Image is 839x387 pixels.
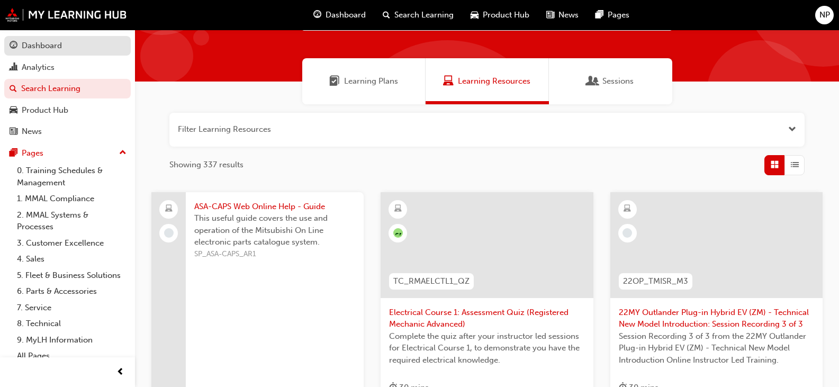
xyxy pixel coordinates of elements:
a: guage-iconDashboard [305,4,374,26]
span: learningRecordVerb_NONE-icon [623,228,632,238]
a: 5. Fleet & Business Solutions [13,267,131,284]
span: TC_RMAELCTL1_QZ [393,275,470,287]
button: Open the filter [788,123,796,136]
span: up-icon [119,146,127,160]
a: pages-iconPages [587,4,638,26]
a: 6. Parts & Accessories [13,283,131,300]
span: pages-icon [10,149,17,158]
a: 2. MMAL Systems & Processes [13,207,131,235]
a: Search Learning [4,79,131,98]
a: search-iconSearch Learning [374,4,462,26]
span: search-icon [383,8,390,22]
a: Analytics [4,58,131,77]
div: Analytics [22,61,55,74]
span: Product Hub [483,9,529,21]
span: SP_ASA-CAPS_AR1 [194,248,355,260]
div: News [22,125,42,138]
span: 22MY Outlander Plug-in Hybrid EV (ZM) - Technical New Model Introduction: Session Recording 3 of 3 [619,307,814,330]
span: Learning Plans [344,75,398,87]
a: 0. Training Schedules & Management [13,163,131,191]
span: guage-icon [313,8,321,22]
div: Pages [22,147,43,159]
button: DashboardAnalyticsSearch LearningProduct HubNews [4,34,131,143]
span: news-icon [10,127,17,137]
a: Product Hub [4,101,131,120]
span: Session Recording 3 of 3 from the 22MY Outlander Plug-in Hybrid EV (ZM) - Technical New Model Int... [619,330,814,366]
a: Dashboard [4,36,131,56]
span: news-icon [546,8,554,22]
span: car-icon [471,8,479,22]
a: 8. Technical [13,316,131,332]
span: pages-icon [596,8,603,22]
a: 4. Sales [13,251,131,267]
span: null-icon [393,228,403,238]
a: 9. MyLH Information [13,332,131,348]
span: NP [819,9,830,21]
span: List [791,159,799,171]
span: Sessions [602,75,634,87]
span: 22OP_TMISR_M3 [623,275,688,287]
a: News [4,122,131,141]
span: search-icon [10,84,17,94]
img: mmal [5,8,127,22]
a: Learning ResourcesLearning Resources [426,58,549,104]
span: ASA-CAPS Web Online Help - Guide [194,201,355,213]
a: 1. MMAL Compliance [13,191,131,207]
span: Sessions [588,75,598,87]
span: News [558,9,579,21]
span: Learning Plans [329,75,340,87]
a: All Pages [13,348,131,364]
span: Learning Resources [458,75,530,87]
span: Pages [608,9,629,21]
a: SessionsSessions [549,58,672,104]
span: Electrical Course 1: Assessment Quiz (Registered Mechanic Advanced) [389,307,584,330]
span: learningRecordVerb_NONE-icon [164,228,174,238]
span: guage-icon [10,41,17,51]
div: Dashboard [22,40,62,52]
a: news-iconNews [538,4,587,26]
button: Pages [4,143,131,163]
span: Learning Resources [443,75,454,87]
span: Complete the quiz after your instructor led sessions for Electrical Course 1, to demonstrate you ... [389,330,584,366]
span: Grid [771,159,779,171]
span: Showing 337 results [169,159,243,171]
a: car-iconProduct Hub [462,4,538,26]
span: car-icon [10,106,17,115]
span: prev-icon [116,366,124,379]
span: learningResourceType_ELEARNING-icon [394,202,402,216]
span: learningResourceType_ELEARNING-icon [624,202,631,216]
span: laptop-icon [165,202,173,216]
span: Dashboard [326,9,366,21]
span: chart-icon [10,63,17,73]
a: 7. Service [13,300,131,316]
button: NP [815,6,834,24]
div: Product Hub [22,104,68,116]
span: Search Learning [394,9,454,21]
span: This useful guide covers the use and operation of the Mitsubishi On Line electronic parts catalog... [194,212,355,248]
a: 3. Customer Excellence [13,235,131,251]
a: Learning PlansLearning Plans [302,58,426,104]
